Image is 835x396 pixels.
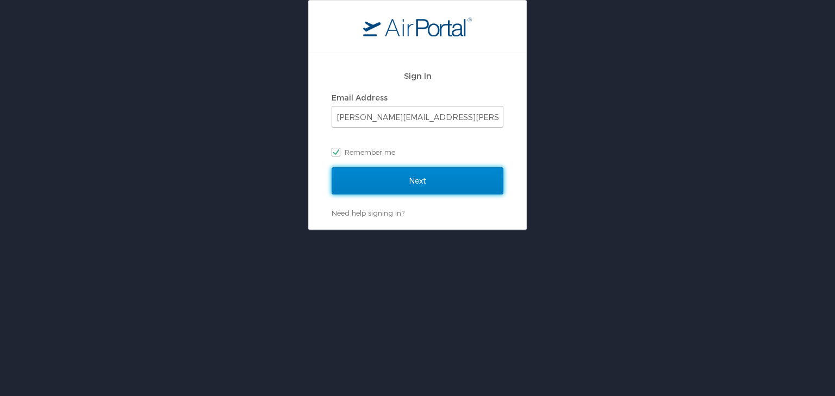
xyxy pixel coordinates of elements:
input: Next [332,167,503,194]
h2: Sign In [332,70,503,82]
label: Remember me [332,144,503,160]
a: Need help signing in? [332,209,404,217]
img: logo [363,17,472,36]
label: Email Address [332,93,388,102]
